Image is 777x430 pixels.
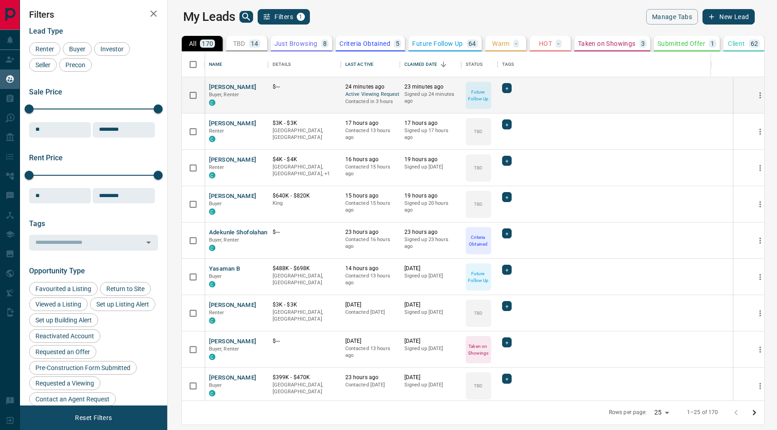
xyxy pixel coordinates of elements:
p: Rows per page: [609,409,647,416]
span: Requested a Viewing [32,380,97,387]
div: + [502,228,512,238]
p: 23 hours ago [345,228,395,236]
p: Signed up 23 hours ago [404,236,457,250]
button: New Lead [702,9,755,25]
div: Reactivated Account [29,329,100,343]
p: 23 hours ago [404,228,457,236]
p: 15 hours ago [345,192,395,200]
p: Signed up [DATE] [404,345,457,352]
div: Favourited a Listing [29,282,98,296]
p: TBD [233,40,245,47]
div: Last Active [341,52,400,77]
p: $399K - $470K [273,374,336,381]
div: Tags [502,52,514,77]
p: [GEOGRAPHIC_DATA], [GEOGRAPHIC_DATA] [273,272,336,287]
span: Contact an Agent Request [32,395,113,403]
p: 62 [751,40,758,47]
p: Future Follow Up [412,40,463,47]
div: condos.ca [209,99,215,106]
span: Precon [62,61,89,69]
span: + [505,229,508,238]
div: + [502,192,512,202]
button: [PERSON_NAME] [209,337,257,346]
span: + [505,193,508,202]
p: 24 minutes ago [345,83,395,91]
span: + [505,301,508,311]
p: $488K - $698K [273,265,336,272]
p: 17 hours ago [345,119,395,127]
div: + [502,156,512,166]
p: [GEOGRAPHIC_DATA], [GEOGRAPHIC_DATA] [273,381,336,395]
p: Contacted 15 hours ago [345,200,395,214]
span: Buyer, Renter [209,346,239,352]
span: Renter [209,310,224,316]
p: Contacted 16 hours ago [345,236,395,250]
p: 14 [251,40,259,47]
p: Contacted in 3 hours [345,98,395,105]
div: condos.ca [209,354,215,360]
span: Lead Type [29,27,63,35]
span: Set up Listing Alert [93,301,152,308]
button: more [753,343,767,356]
button: more [753,161,767,175]
p: [DATE] [404,265,457,272]
div: Last Active [345,52,374,77]
div: condos.ca [209,281,215,287]
p: Contacted [DATE] [345,381,395,389]
p: TBD [474,201,483,208]
button: Filters1 [258,9,310,25]
p: King [273,200,336,207]
div: Precon [59,58,92,72]
span: + [505,120,508,129]
div: + [502,301,512,311]
p: Client [728,40,745,47]
p: 8 [323,40,327,47]
button: [PERSON_NAME] [209,156,257,164]
p: Criteria Obtained [339,40,390,47]
div: condos.ca [209,172,215,178]
p: [DATE] [404,374,457,381]
div: Seller [29,58,57,72]
p: TBD [474,310,483,316]
button: Yasaman B [209,265,240,273]
span: Buyer [66,45,89,53]
div: + [502,119,512,129]
span: Buyer, Renter [209,237,239,243]
button: [PERSON_NAME] [209,374,257,382]
button: Go to next page [745,404,763,422]
span: Reactivated Account [32,332,97,340]
span: Sale Price [29,88,62,96]
div: Status [466,52,483,77]
p: 23 minutes ago [404,83,457,91]
p: Just Browsing [274,40,318,47]
div: condos.ca [209,136,215,142]
p: Contacted 13 hours ago [345,127,395,141]
p: [GEOGRAPHIC_DATA], [GEOGRAPHIC_DATA] [273,309,336,323]
span: Return to Site [103,285,148,292]
span: Investor [97,45,127,53]
div: Set up Listing Alert [90,297,155,311]
p: 5 [396,40,399,47]
button: more [753,89,767,102]
div: Viewed a Listing [29,297,88,311]
div: condos.ca [209,208,215,215]
span: + [505,338,508,347]
p: Signed up 20 hours ago [404,200,457,214]
p: Signed up 24 minutes ago [404,91,457,105]
button: Sort [437,58,450,71]
button: [PERSON_NAME] [209,301,257,310]
div: Renter [29,42,60,56]
button: [PERSON_NAME] [209,119,257,128]
button: search button [239,11,253,23]
p: TBD [474,128,483,135]
p: Warm [492,40,510,47]
div: + [502,337,512,347]
p: TBD [474,164,483,171]
p: 23 hours ago [345,374,395,381]
span: Set up Building Alert [32,316,95,324]
p: 3 [641,40,645,47]
h2: Filters [29,9,158,20]
span: Pre-Construction Form Submitted [32,364,134,371]
div: Claimed Date [400,52,461,77]
span: + [505,265,508,274]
